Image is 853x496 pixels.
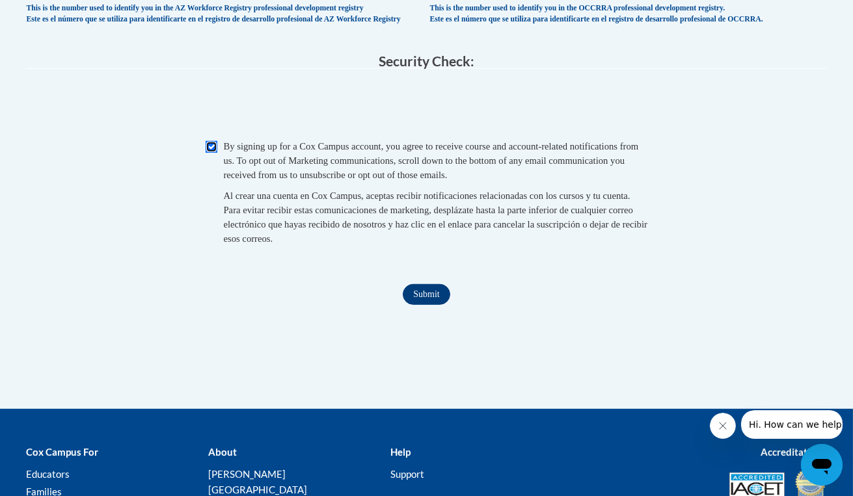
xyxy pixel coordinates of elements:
[27,3,424,25] div: This is the number used to identify you in the AZ Workforce Registry professional development reg...
[390,468,424,480] a: Support
[8,9,105,20] span: Hi. How can we help?
[224,141,639,180] span: By signing up for a Cox Campus account, you agree to receive course and account-related notificat...
[27,446,99,458] b: Cox Campus For
[801,444,843,486] iframe: Button to launch messaging window
[208,468,307,495] a: [PERSON_NAME][GEOGRAPHIC_DATA]
[390,446,411,458] b: Help
[761,446,827,458] b: Accreditations
[430,3,827,25] div: This is the number used to identify you in the OCCRRA professional development registry. Este es ...
[710,413,736,439] iframe: Close message
[224,190,647,244] span: Al crear una cuenta en Cox Campus, aceptas recibir notificaciones relacionadas con los cursos y t...
[208,446,237,458] b: About
[403,284,450,305] input: Submit
[27,468,70,480] a: Educators
[328,82,526,133] iframe: reCAPTCHA
[741,410,843,439] iframe: Message from company
[379,53,474,69] span: Security Check:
